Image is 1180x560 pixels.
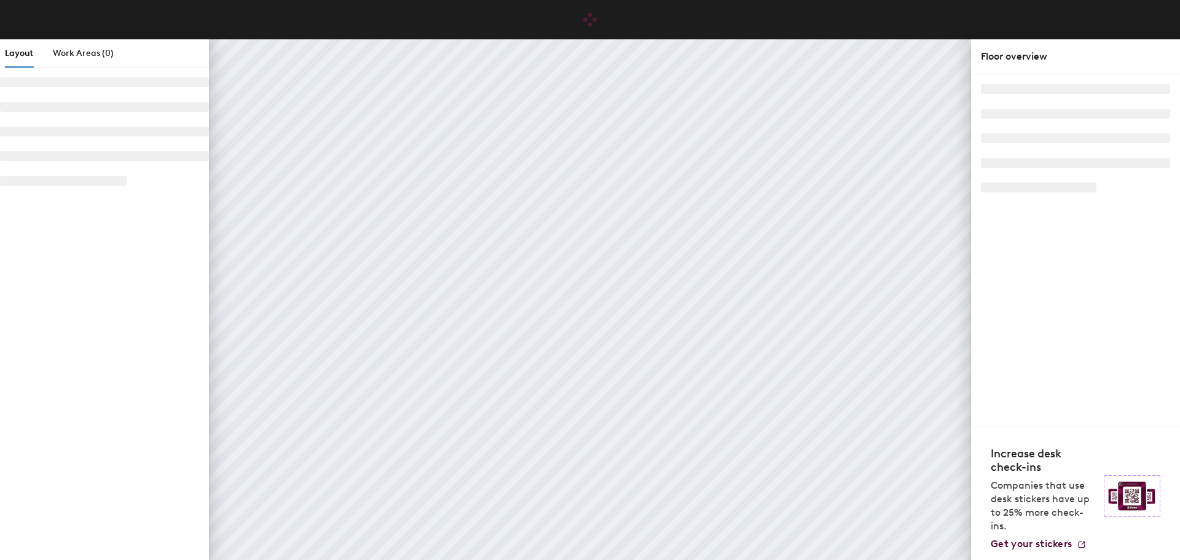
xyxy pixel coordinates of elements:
img: Sticker logo [1104,475,1160,517]
span: Layout [5,48,33,58]
h4: Increase desk check-ins [991,447,1096,474]
span: Get your stickers [991,538,1072,550]
span: Work Areas (0) [53,48,114,58]
div: Floor overview [981,49,1170,64]
a: Get your stickers [991,538,1087,550]
p: Companies that use desk stickers have up to 25% more check-ins. [991,479,1096,533]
